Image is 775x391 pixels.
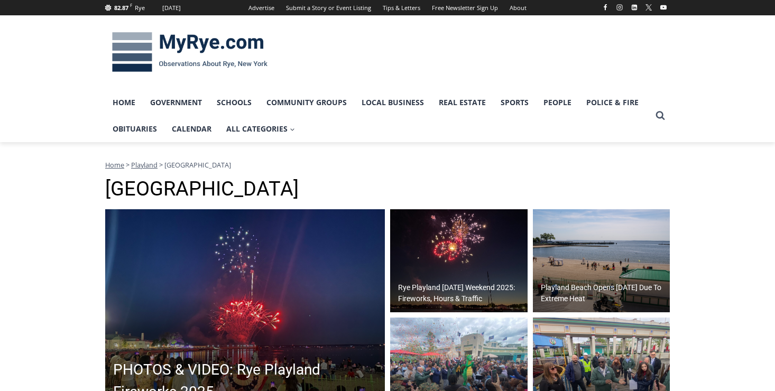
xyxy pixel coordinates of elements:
a: Schools [209,89,259,116]
span: [GEOGRAPHIC_DATA] [164,160,231,170]
a: Obituaries [105,116,164,142]
a: Facebook [599,1,612,14]
a: Linkedin [628,1,641,14]
button: View Search Form [651,106,670,125]
img: Rye Playland fireworks July 3, 2022 [390,209,528,313]
span: 82.87 [114,4,128,12]
a: Sports [493,89,536,116]
a: All Categories [219,116,302,142]
a: Calendar [164,116,219,142]
a: Home [105,160,124,170]
a: People [536,89,579,116]
a: Instagram [613,1,626,14]
span: > [126,160,130,170]
a: Rye Playland [DATE] Weekend 2025: Fireworks, Hours & Traffic [390,209,528,313]
img: (PHOTO: Playland Beach in 2024. Credit: Justin Gray.) [533,209,670,313]
span: > [159,160,163,170]
a: Community Groups [259,89,354,116]
img: MyRye.com [105,25,274,80]
a: Government [143,89,209,116]
a: Playland Beach Opens [DATE] Due To Extreme Heat [533,209,670,313]
div: [DATE] [162,3,181,13]
nav: Primary Navigation [105,89,651,143]
span: All Categories [226,123,295,135]
a: Real Estate [431,89,493,116]
h1: [GEOGRAPHIC_DATA] [105,177,670,201]
h2: Rye Playland [DATE] Weekend 2025: Fireworks, Hours & Traffic [398,282,525,304]
a: Playland [131,160,158,170]
div: Rye [135,3,145,13]
span: F [130,2,132,8]
a: Local Business [354,89,431,116]
a: YouTube [657,1,670,14]
a: Home [105,89,143,116]
nav: Breadcrumbs [105,160,670,170]
h2: Playland Beach Opens [DATE] Due To Extreme Heat [541,282,668,304]
a: X [642,1,655,14]
a: Police & Fire [579,89,646,116]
